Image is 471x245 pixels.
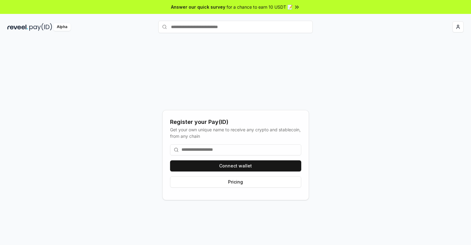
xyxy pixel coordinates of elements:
div: Get your own unique name to receive any crypto and stablecoin, from any chain [170,126,301,139]
button: Pricing [170,176,301,188]
button: Connect wallet [170,160,301,171]
img: pay_id [29,23,52,31]
div: Register your Pay(ID) [170,118,301,126]
span: Answer our quick survey [171,4,225,10]
span: for a chance to earn 10 USDT 📝 [227,4,293,10]
img: reveel_dark [7,23,28,31]
div: Alpha [53,23,71,31]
